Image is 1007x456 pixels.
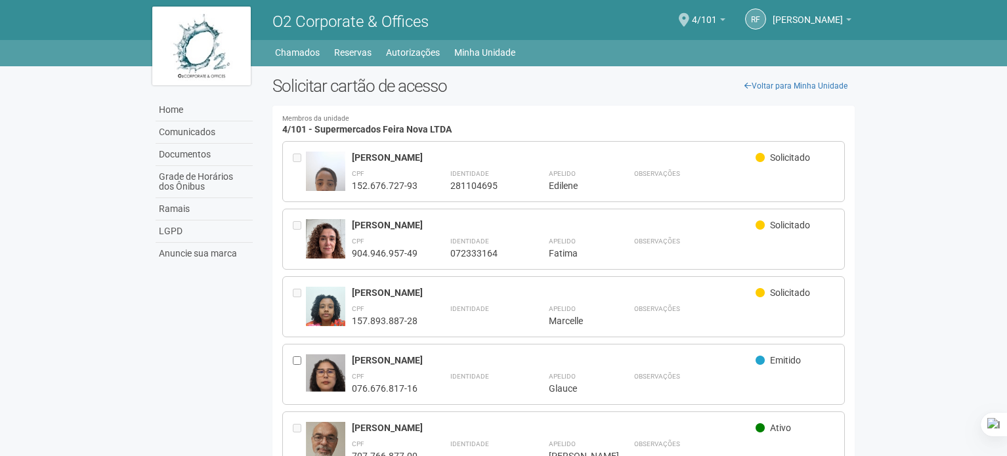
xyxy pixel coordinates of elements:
div: [PERSON_NAME] [352,287,756,299]
strong: Identidade [450,373,489,380]
a: Chamados [275,43,320,62]
h2: Solicitar cartão de acesso [272,76,855,96]
img: user.jpg [306,354,345,392]
div: Edilene [549,180,601,192]
span: Solicitado [770,287,810,298]
a: RF [745,9,766,30]
div: 157.893.887-28 [352,315,418,327]
small: Membros da unidade [282,115,845,123]
strong: Apelido [549,238,576,245]
span: Robson Firmino Gomes [773,2,843,25]
strong: Identidade [450,238,489,245]
a: Ramais [156,198,253,220]
strong: CPF [352,373,364,380]
div: [PERSON_NAME] [352,152,756,163]
strong: CPF [352,238,364,245]
div: Entre em contato com a Aministração para solicitar o cancelamento ou 2a via [293,219,306,259]
span: Ativo [770,423,791,433]
strong: CPF [352,170,364,177]
h4: 4/101 - Supermercados Feira Nova LTDA [282,115,845,135]
div: 152.676.727-93 [352,180,418,192]
img: user.jpg [306,287,345,339]
strong: CPF [352,440,364,447]
a: Comunicados [156,121,253,144]
strong: Observações [634,170,680,177]
a: [PERSON_NAME] [773,16,851,27]
strong: Apelido [549,305,576,312]
img: user.jpg [306,219,345,272]
strong: Apelido [549,170,576,177]
div: 281104695 [450,180,516,192]
div: [PERSON_NAME] [352,354,756,366]
span: 4/101 [692,2,717,25]
a: Minha Unidade [454,43,515,62]
strong: Observações [634,440,680,447]
strong: Apelido [549,440,576,447]
span: Solicitado [770,152,810,163]
strong: Observações [634,238,680,245]
div: [PERSON_NAME] [352,422,756,434]
div: Entre em contato com a Aministração para solicitar o cancelamento ou 2a via [293,287,306,327]
strong: Observações [634,305,680,312]
a: Reservas [334,43,372,62]
div: Entre em contato com a Aministração para solicitar o cancelamento ou 2a via [293,152,306,192]
strong: Identidade [450,170,489,177]
strong: Observações [634,373,680,380]
strong: Identidade [450,440,489,447]
span: O2 Corporate & Offices [272,12,429,31]
span: Emitido [770,355,801,365]
strong: Apelido [549,373,576,380]
a: Grade de Horários dos Ônibus [156,166,253,198]
a: LGPD [156,220,253,243]
a: Autorizações [386,43,440,62]
a: Anuncie sua marca [156,243,253,264]
div: 904.946.957-49 [352,247,418,259]
div: Fatima [549,247,601,259]
div: 072333164 [450,247,516,259]
img: user.jpg [306,152,345,222]
div: Glauce [549,383,601,394]
strong: Identidade [450,305,489,312]
a: Voltar para Minha Unidade [737,76,855,96]
div: [PERSON_NAME] [352,219,756,231]
strong: CPF [352,305,364,312]
a: Home [156,99,253,121]
img: logo.jpg [152,7,251,85]
div: 076.676.817-16 [352,383,418,394]
a: Documentos [156,144,253,166]
a: 4/101 [692,16,725,27]
span: Solicitado [770,220,810,230]
div: Marcelle [549,315,601,327]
